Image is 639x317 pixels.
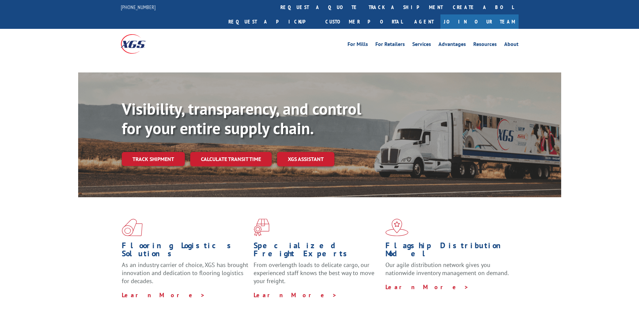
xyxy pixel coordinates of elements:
a: For Retailers [375,42,405,49]
a: About [504,42,519,49]
a: [PHONE_NUMBER] [121,4,156,10]
a: Resources [473,42,497,49]
img: xgs-icon-focused-on-flooring-red [254,219,269,236]
a: Learn More > [254,291,337,299]
span: Our agile distribution network gives you nationwide inventory management on demand. [385,261,509,277]
a: For Mills [348,42,368,49]
a: Calculate transit time [190,152,272,166]
a: Agent [408,14,440,29]
a: Advantages [438,42,466,49]
h1: Specialized Freight Experts [254,242,380,261]
p: From overlength loads to delicate cargo, our experienced staff knows the best way to move your fr... [254,261,380,291]
a: Services [412,42,431,49]
a: Learn More > [385,283,469,291]
a: Customer Portal [320,14,408,29]
h1: Flagship Distribution Model [385,242,512,261]
img: xgs-icon-total-supply-chain-intelligence-red [122,219,143,236]
a: XGS ASSISTANT [277,152,334,166]
h1: Flooring Logistics Solutions [122,242,249,261]
span: As an industry carrier of choice, XGS has brought innovation and dedication to flooring logistics... [122,261,248,285]
a: Learn More > [122,291,205,299]
img: xgs-icon-flagship-distribution-model-red [385,219,409,236]
a: Join Our Team [440,14,519,29]
b: Visibility, transparency, and control for your entire supply chain. [122,98,361,139]
a: Request a pickup [223,14,320,29]
a: Track shipment [122,152,185,166]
